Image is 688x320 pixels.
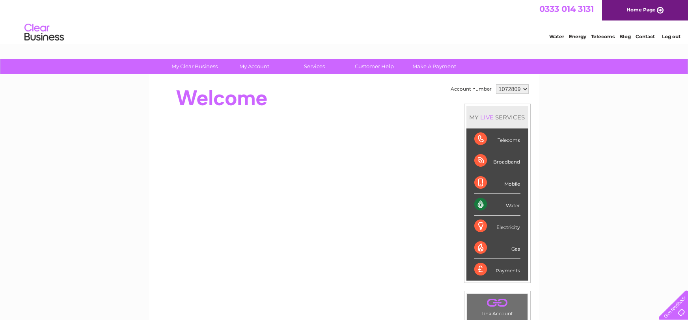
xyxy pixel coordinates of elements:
a: My Clear Business [162,59,227,74]
div: MY SERVICES [466,106,528,128]
a: Make A Payment [402,59,467,74]
div: Payments [474,259,520,280]
a: Energy [569,33,586,39]
a: Customer Help [342,59,407,74]
div: Electricity [474,216,520,237]
div: Broadband [474,150,520,172]
a: Log out [662,33,681,39]
a: . [469,296,526,310]
div: Telecoms [474,128,520,150]
div: LIVE [479,113,496,121]
a: 0333 014 3131 [539,4,594,14]
div: Water [474,194,520,216]
a: Water [549,33,564,39]
div: Gas [474,237,520,259]
td: Account number [449,82,494,96]
img: logo.png [24,20,64,45]
a: Blog [619,33,631,39]
div: Clear Business is a trading name of Verastar Limited (registered in [GEOGRAPHIC_DATA] No. 3667643... [158,4,531,38]
div: Mobile [474,172,520,194]
td: Link Account [467,294,528,318]
a: Contact [636,33,655,39]
a: Telecoms [591,33,615,39]
a: My Account [222,59,287,74]
a: Services [282,59,347,74]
